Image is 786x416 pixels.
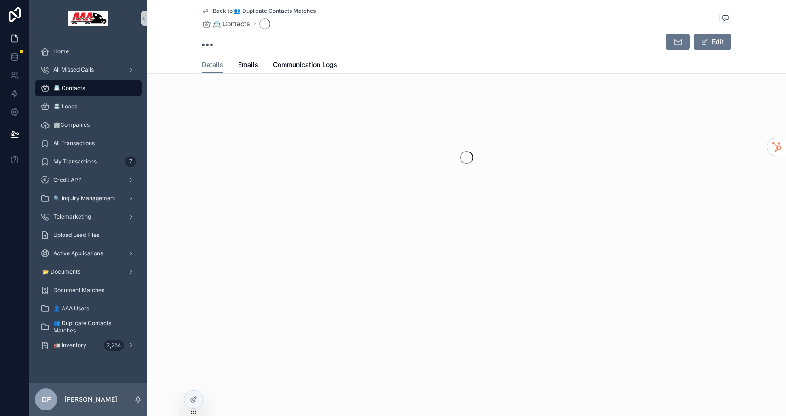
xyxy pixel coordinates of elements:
a: Emails [238,56,258,75]
span: 📇 Contacts [53,84,85,92]
a: Back to 👥 Duplicate Contacts Matches [202,7,316,15]
a: Upload Lead Files [35,227,142,243]
a: Telemarketing [35,208,142,225]
span: DF [41,394,51,405]
span: Emails [238,60,258,69]
img: App logo [68,11,108,26]
a: 📇 Contacts [35,80,142,96]
span: Back to 👥 Duplicate Contacts Matches [213,7,316,15]
span: 🔍 Inquiry Management [53,195,115,202]
span: Details [202,60,223,69]
a: 🚛 Inventory2,254 [35,337,142,354]
span: 🏢Companies [53,121,90,129]
span: Document Matches [53,287,104,294]
a: Communication Logs [273,56,337,75]
a: Document Matches [35,282,142,298]
a: 📇 Contacts [202,19,250,28]
span: 👥 Duplicate Contacts Matches [53,320,132,334]
a: My Transactions7 [35,153,142,170]
a: All Missed Calls [35,62,142,78]
a: All Transactions [35,135,142,152]
a: Details [202,56,223,74]
a: 📇 Leads [35,98,142,115]
span: 📂 Documents [42,268,80,275]
span: Home [53,48,69,55]
span: 👤 AAA Users [53,305,89,312]
span: 📇 Leads [53,103,77,110]
span: 📇 Contacts [213,19,250,28]
span: 🚛 Inventory [53,342,86,349]
a: 🔍 Inquiry Management [35,190,142,207]
a: Credit APP [35,172,142,188]
span: My Transactions [53,158,97,165]
a: 🏢Companies [35,117,142,133]
span: All Missed Calls [53,66,94,73]
a: Home [35,43,142,60]
button: Edit [694,34,731,50]
a: 📂 Documents [35,264,142,280]
div: 2,254 [104,340,124,351]
span: Credit APP [53,176,82,184]
span: Active Applications [53,250,103,257]
div: 7 [125,156,136,167]
a: 👥 Duplicate Contacts Matches [35,319,142,335]
p: [PERSON_NAME] [64,395,117,404]
span: Upload Lead Files [53,231,99,239]
span: Communication Logs [273,60,337,69]
span: All Transactions [53,140,95,147]
a: 👤 AAA Users [35,300,142,317]
a: Active Applications [35,245,142,262]
span: Telemarketing [53,213,91,220]
div: scrollable content [29,37,147,365]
